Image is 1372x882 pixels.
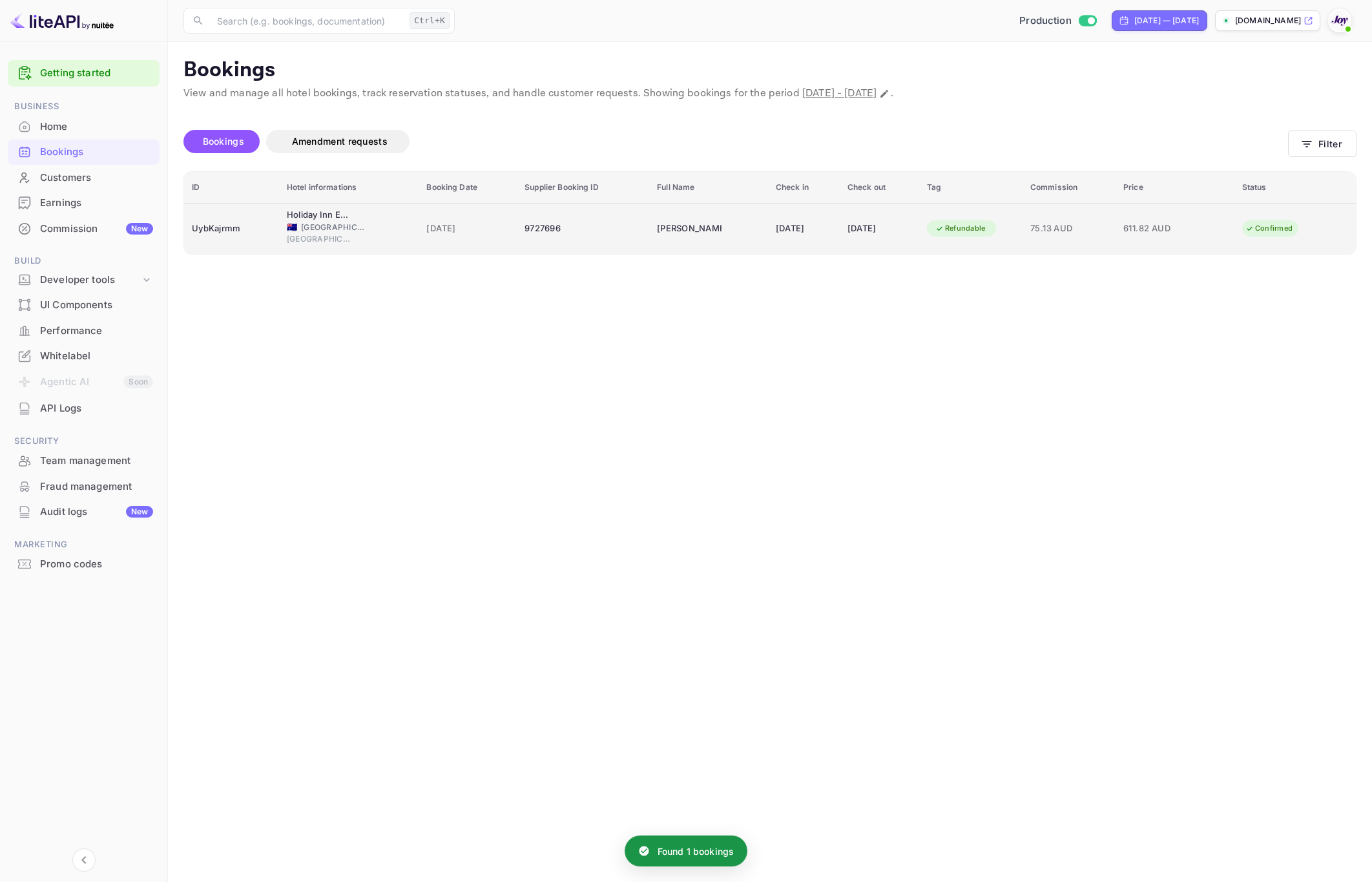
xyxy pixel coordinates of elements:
[8,474,160,498] a: Fraud management
[1014,14,1101,28] div: Switch to Sandbox mode
[8,344,160,368] a: Whitelabel
[183,58,1356,83] p: Bookings
[126,506,153,518] div: New
[8,216,160,242] div: CommissionNew
[40,401,153,416] div: API Logs
[802,87,877,100] span: [DATE] - [DATE]
[525,218,641,239] div: 9727696
[1030,222,1108,236] span: 75.13 AUD
[8,114,160,140] div: Home
[8,191,160,215] a: Earnings
[40,145,153,160] div: Bookings
[279,172,419,204] th: Hotel informations
[183,130,1288,153] div: account-settings tabs
[8,140,160,163] a: Bookings
[40,222,153,236] div: Commission
[8,552,160,576] a: Promo codes
[8,499,160,525] div: Audit logsNew
[72,848,96,872] button: Collapse navigation
[8,344,160,369] div: Whitelabel
[292,136,388,147] span: Amendment requests
[8,319,160,342] a: Performance
[40,557,153,572] div: Promo codes
[184,172,1356,254] table: booking table
[40,120,153,134] div: Home
[1116,172,1234,204] th: Price
[301,222,366,233] span: [GEOGRAPHIC_DATA]
[40,273,140,288] div: Developer tools
[776,218,832,239] div: [DATE]
[40,479,153,494] div: Fraud management
[40,66,153,81] a: Getting started
[768,172,840,204] th: Check in
[40,454,153,468] div: Team management
[8,100,160,114] span: Business
[1019,14,1072,28] span: Production
[8,140,160,165] div: Bookings
[8,269,160,291] div: Developer tools
[8,216,160,240] a: CommissionNew
[40,505,153,520] div: Audit logs
[183,86,1356,101] p: View and manage all hotel bookings, track reservation statuses, and handle customer requests. Sho...
[287,233,351,245] span: [GEOGRAPHIC_DATA]
[8,474,160,499] div: Fraud management
[8,434,160,448] span: Security
[1123,222,1188,236] span: 611.82 AUD
[8,293,160,317] a: UI Components
[410,12,450,29] div: Ctrl+K
[426,222,509,236] span: [DATE]
[40,196,153,211] div: Earnings
[8,254,160,268] span: Build
[8,165,160,191] div: Customers
[419,172,517,204] th: Booking Date
[919,172,1023,204] th: Tag
[10,10,114,31] img: LiteAPI logo
[184,172,279,204] th: ID
[8,165,160,189] a: Customers
[8,293,160,318] div: UI Components
[1234,172,1356,204] th: Status
[8,396,160,420] a: API Logs
[287,223,297,231] span: Australia
[658,845,734,858] p: Found 1 bookings
[126,223,153,235] div: New
[8,552,160,577] div: Promo codes
[8,499,160,523] a: Audit logsNew
[8,538,160,552] span: Marketing
[40,171,153,185] div: Customers
[878,87,891,100] button: Change date range
[1134,15,1199,26] div: [DATE] — [DATE]
[649,172,768,204] th: Full Name
[209,8,404,34] input: Search (e.g. bookings, documentation)
[927,220,994,236] div: Refundable
[192,218,271,239] div: UybKajrmm
[517,172,649,204] th: Supplier Booking ID
[203,136,244,147] span: Bookings
[8,448,160,472] a: Team management
[8,191,160,216] div: Earnings
[8,60,160,87] div: Getting started
[8,448,160,474] div: Team management
[40,349,153,364] div: Whitelabel
[1235,15,1301,26] p: [DOMAIN_NAME]
[1288,131,1356,157] button: Filter
[1329,10,1350,31] img: With Joy
[8,319,160,344] div: Performance
[840,172,919,204] th: Check out
[1237,220,1301,236] div: Confirmed
[8,114,160,138] a: Home
[40,324,153,339] div: Performance
[847,218,911,239] div: [DATE]
[657,218,722,239] div: Aprim Michael
[8,396,160,421] div: API Logs
[287,209,351,222] div: Holiday Inn Express Sydney Macquarie Park, an IHG Hotel
[1023,172,1116,204] th: Commission
[40,298,153,313] div: UI Components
